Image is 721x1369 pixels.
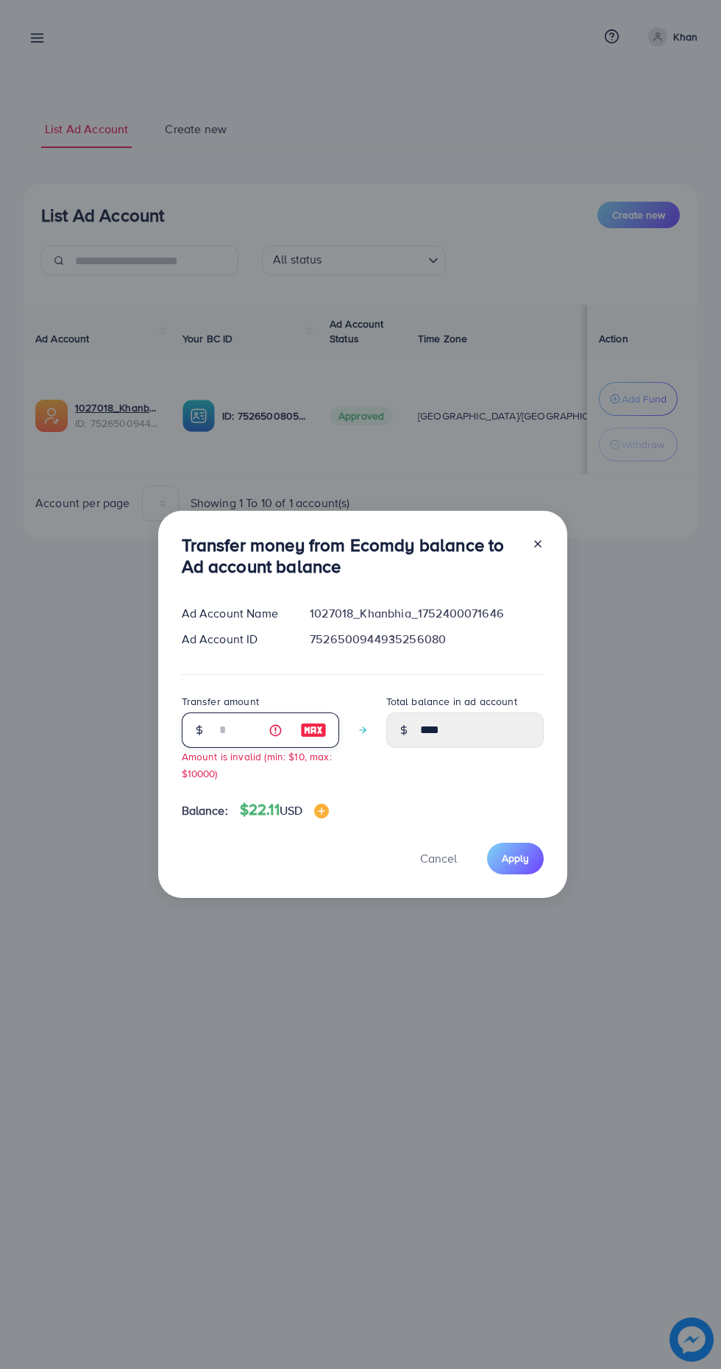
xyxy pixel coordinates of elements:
[182,802,228,819] span: Balance:
[170,605,299,622] div: Ad Account Name
[502,851,529,866] span: Apply
[402,843,475,874] button: Cancel
[280,802,302,818] span: USD
[298,605,555,622] div: 1027018_Khanbhia_1752400071646
[240,801,329,819] h4: $22.11
[300,721,327,739] img: image
[182,749,332,780] small: Amount is invalid (min: $10, max: $10000)
[487,843,544,874] button: Apply
[182,534,520,577] h3: Transfer money from Ecomdy balance to Ad account balance
[386,694,517,709] label: Total balance in ad account
[182,694,259,709] label: Transfer amount
[420,850,457,866] span: Cancel
[314,804,329,818] img: image
[298,631,555,648] div: 7526500944935256080
[170,631,299,648] div: Ad Account ID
